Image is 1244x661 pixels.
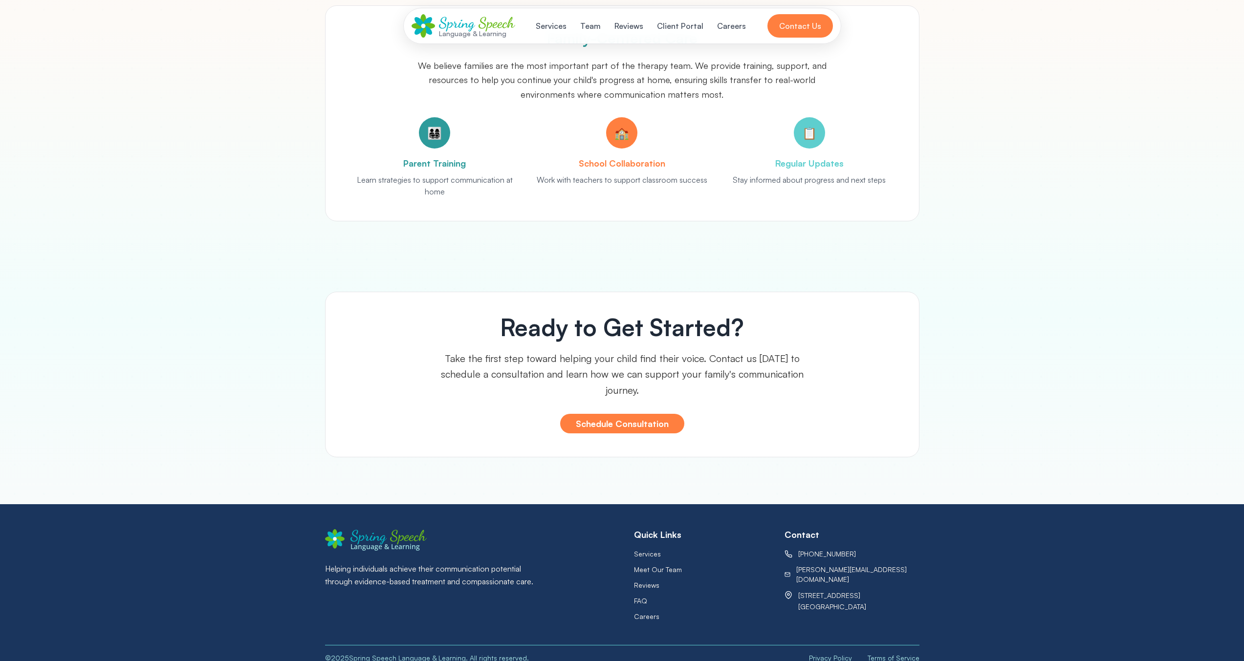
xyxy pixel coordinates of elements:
[798,549,856,559] span: [PHONE_NUMBER]
[574,16,607,36] button: Team
[609,16,649,36] button: Reviews
[634,529,681,540] span: Quick Links
[349,156,521,170] h4: Parent Training
[606,117,637,149] div: 🏫
[479,14,515,31] span: Speech
[634,565,682,575] button: Meet Our Team
[441,352,804,396] span: Take the first step toward helping your child find their voice. Contact us [DATE] to schedule a c...
[794,117,825,149] div: 📋
[350,527,386,544] span: Spring
[767,14,833,38] button: Contact Us
[349,316,895,339] h2: Ready to Get Started?
[350,543,426,550] div: Language & Learning
[723,156,895,170] h4: Regular Updates
[536,174,708,186] p: Work with teachers to support classroom success
[390,527,426,544] span: Speech
[634,580,659,590] button: Reviews
[439,30,515,37] div: Language & Learning
[419,117,450,149] div: 👨‍👩‍👧‍👦
[530,16,572,36] button: Services
[439,14,475,31] span: Spring
[723,174,895,186] p: Stay informed about progress and next steps
[325,562,544,588] p: Helping individuals achieve their communication potential through evidence-based treatment and co...
[536,156,708,170] h4: School Collaboration
[796,565,919,584] span: [PERSON_NAME][EMAIL_ADDRESS][DOMAIN_NAME]
[785,529,819,540] span: Contact
[349,174,521,197] p: Learn strategies to support communication at home
[651,16,709,36] button: Client Portal
[560,414,684,433] button: Schedule Consultation
[634,596,647,606] button: FAQ
[711,16,752,36] button: Careers
[798,590,866,613] span: [STREET_ADDRESS] [GEOGRAPHIC_DATA]
[418,60,827,100] span: We believe families are the most important part of the therapy team. We provide training, support...
[634,612,659,621] button: Careers
[634,549,661,559] button: Services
